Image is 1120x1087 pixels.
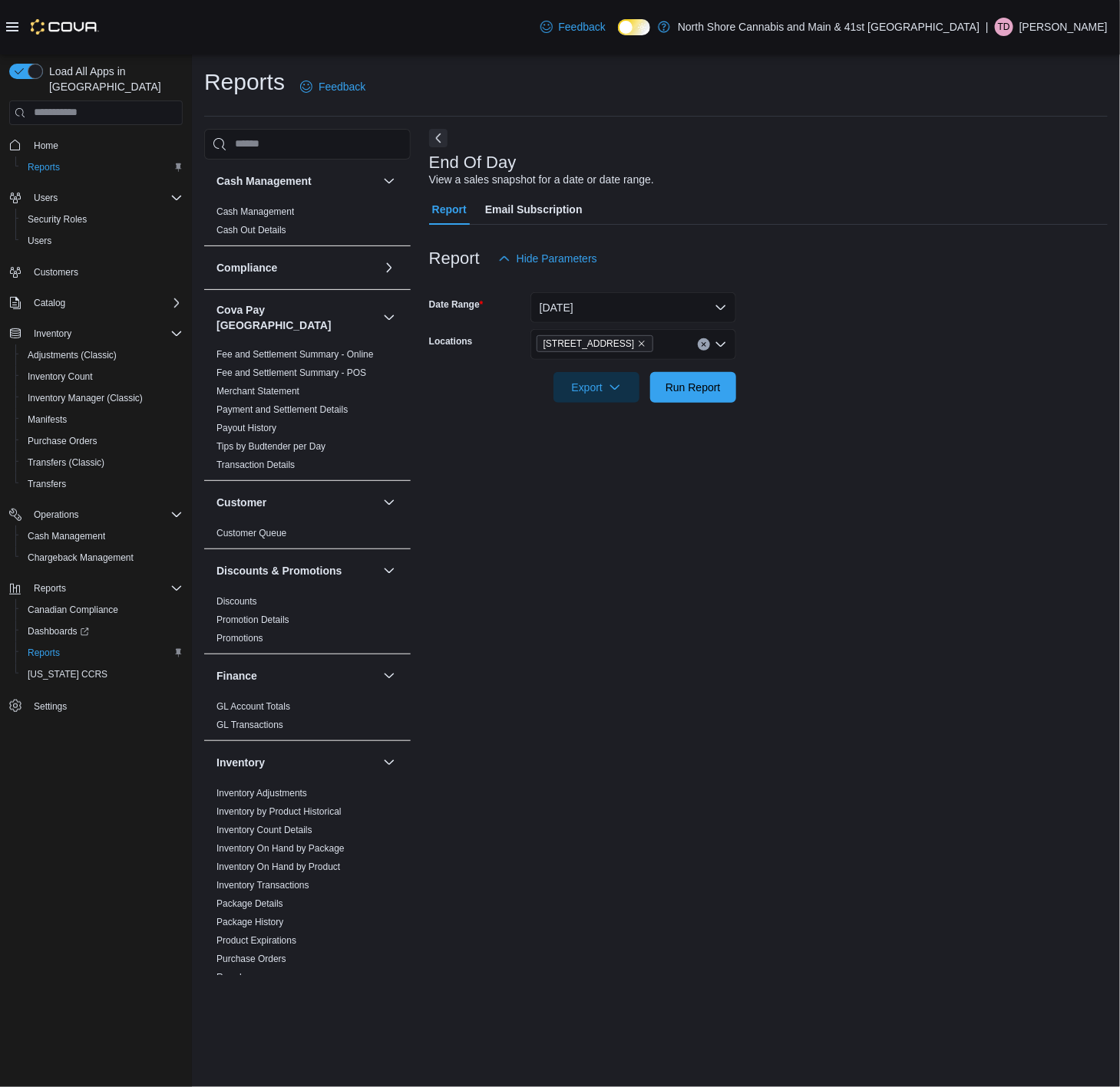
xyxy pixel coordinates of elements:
a: Inventory On Hand by Package [216,843,345,854]
a: Package History [216,917,283,927]
button: Clear input [698,338,710,351]
span: Operations [34,509,79,521]
div: Tiara Davidson [995,18,1013,36]
div: View a sales snapshot for a date or date range. [429,172,654,188]
span: Security Roles [28,213,87,226]
a: Product Expirations [216,935,296,946]
a: Fee and Settlement Summary - Online [216,349,374,360]
span: Canadian Compliance [28,604,118,616]
h3: End Of Day [429,153,517,172]
a: Settings [28,697,73,716]
span: Chargeback Management [28,552,134,564]
button: Operations [28,506,85,524]
a: Adjustments (Classic) [21,346,123,364]
span: Customer Queue [216,527,286,539]
span: Home [28,136,183,155]
h3: Inventory [216,755,265,770]
button: Discounts & Promotions [216,563,377,578]
span: Payout History [216,422,276,434]
a: Inventory Manager (Classic) [21,389,149,407]
span: Catalog [28,294,183,312]
span: Package Details [216,898,283,910]
a: Discounts [216,596,257,607]
a: Inventory by Product Historical [216,806,342,817]
button: Compliance [380,259,398,277]
span: Transfers [28,478,66,490]
span: Washington CCRS [21,665,183,683]
div: Discounts & Promotions [204,592,411,654]
span: [US_STATE] CCRS [28,668,107,680]
span: Users [21,232,183,250]
a: Purchase Orders [21,432,104,450]
span: Reports [28,579,183,598]
a: Inventory Count Details [216,825,312,835]
div: Customer [204,524,411,548]
a: GL Account Totals [216,701,290,712]
button: Users [28,189,64,207]
span: Fee and Settlement Summary - POS [216,367,366,379]
button: Cash Management [216,173,377,189]
a: Reports [21,644,66,662]
a: GL Transactions [216,720,283,730]
button: Users [15,230,189,252]
span: Reports [21,644,183,662]
a: Fee and Settlement Summary - POS [216,367,366,378]
a: Users [21,232,58,250]
span: Dashboards [28,625,89,637]
img: Cova [31,19,99,35]
button: Reports [15,156,189,178]
a: Canadian Compliance [21,601,124,619]
button: Compliance [216,260,377,275]
a: Payment and Settlement Details [216,404,348,415]
button: Cova Pay [GEOGRAPHIC_DATA] [380,308,398,327]
button: Manifests [15,409,189,430]
span: Operations [28,506,183,524]
button: Run Report [650,372,736,403]
span: Hide Parameters [517,251,597,266]
button: Inventory [216,755,377,770]
button: [US_STATE] CCRS [15,664,189,685]
button: Finance [216,668,377,683]
span: Fee and Settlement Summary - Online [216,348,374,361]
a: Tips by Budtender per Day [216,441,325,452]
span: Inventory [34,328,71,340]
a: Inventory On Hand by Product [216,861,340,872]
span: Settings [34,700,67,713]
span: Inventory Adjustments [216,787,307,799]
span: Load All Apps in [GEOGRAPHIC_DATA] [43,64,183,94]
button: Catalog [28,294,71,312]
h3: Cash Management [216,173,312,189]
span: Promotion Details [216,614,289,626]
span: Report [432,194,467,225]
button: Chargeback Management [15,547,189,568]
span: Export [563,372,630,403]
span: Feedback [559,19,606,35]
a: Inventory Transactions [216,880,309,891]
a: Home [28,137,64,155]
button: Cova Pay [GEOGRAPHIC_DATA] [216,302,377,333]
span: Catalog [34,297,65,309]
span: Users [28,189,183,207]
button: Inventory [28,324,78,343]
span: Manifests [28,413,67,426]
span: Inventory [28,324,183,343]
a: Reorder [216,972,249,983]
label: Locations [429,335,473,348]
span: Feedback [319,79,365,94]
label: Date Range [429,298,484,311]
a: Cash Management [21,527,111,545]
span: Package History [216,916,283,928]
span: Users [34,192,58,204]
span: Transfers [21,475,183,493]
a: Feedback [534,12,612,42]
p: [PERSON_NAME] [1019,18,1108,36]
span: Promotions [216,632,263,644]
button: Inventory [380,753,398,772]
input: Dark Mode [618,19,650,35]
span: Merchant Statement [216,385,299,397]
span: GL Transactions [216,719,283,731]
div: Cash Management [204,203,411,245]
button: Canadian Compliance [15,599,189,621]
a: Security Roles [21,210,93,229]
